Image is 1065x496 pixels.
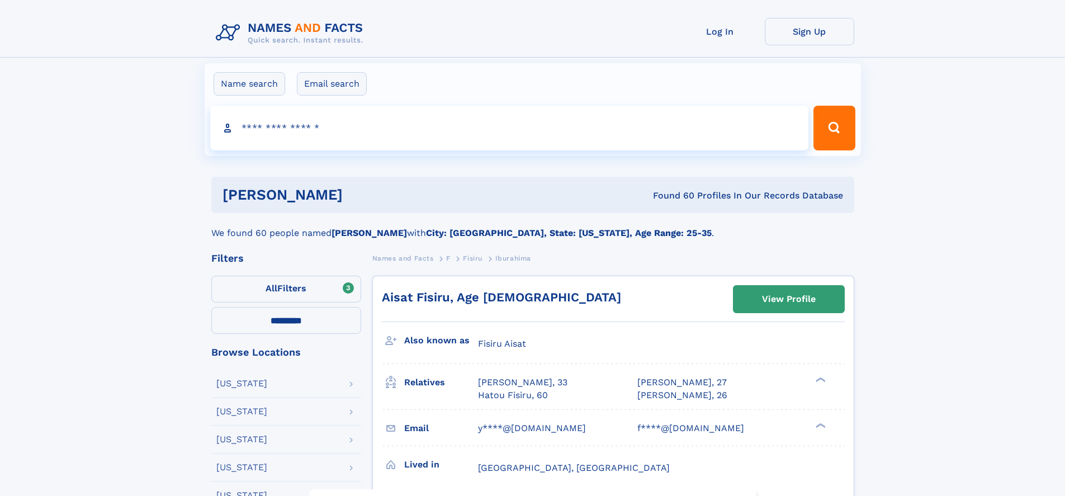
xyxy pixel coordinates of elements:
[478,389,548,401] a: Hatou Fisiru, 60
[210,106,809,150] input: search input
[404,331,478,350] h3: Also known as
[675,18,765,45] a: Log In
[404,455,478,474] h3: Lived in
[211,253,361,263] div: Filters
[211,18,372,48] img: Logo Names and Facts
[266,283,277,294] span: All
[762,286,816,312] div: View Profile
[211,347,361,357] div: Browse Locations
[478,338,526,349] span: Fisiru Aisat
[223,188,498,202] h1: [PERSON_NAME]
[446,254,451,262] span: F
[495,254,531,262] span: Iburahima
[498,190,843,202] div: Found 60 Profiles In Our Records Database
[463,251,482,265] a: Fisiru
[214,72,285,96] label: Name search
[765,18,854,45] a: Sign Up
[478,376,567,389] a: [PERSON_NAME], 33
[446,251,451,265] a: F
[637,389,727,401] a: [PERSON_NAME], 26
[297,72,367,96] label: Email search
[733,286,844,313] a: View Profile
[404,373,478,392] h3: Relatives
[211,276,361,303] label: Filters
[211,213,854,240] div: We found 60 people named with .
[216,435,267,444] div: [US_STATE]
[426,228,712,238] b: City: [GEOGRAPHIC_DATA], State: [US_STATE], Age Range: 25-35
[404,419,478,438] h3: Email
[463,254,482,262] span: Fisiru
[332,228,407,238] b: [PERSON_NAME]
[216,379,267,388] div: [US_STATE]
[637,376,727,389] a: [PERSON_NAME], 27
[372,251,434,265] a: Names and Facts
[216,463,267,472] div: [US_STATE]
[478,462,670,473] span: [GEOGRAPHIC_DATA], [GEOGRAPHIC_DATA]
[813,106,855,150] button: Search Button
[813,376,826,384] div: ❯
[813,422,826,429] div: ❯
[216,407,267,416] div: [US_STATE]
[382,290,621,304] a: Aisat Fisiru, Age [DEMOGRAPHIC_DATA]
